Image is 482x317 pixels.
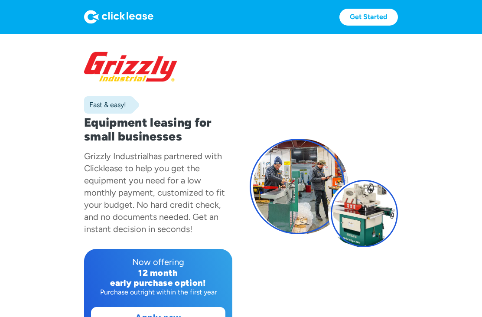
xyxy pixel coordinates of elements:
div: 12 month [91,268,225,278]
a: Get Started [339,9,398,26]
div: early purchase option! [91,278,225,288]
div: Purchase outright within the first year [91,288,225,297]
div: Now offering [91,256,225,268]
img: Logo [84,10,153,24]
h1: Equipment leasing for small businesses [84,115,232,143]
div: Grizzly Industrial [84,151,149,161]
div: Fast & easy! [84,101,126,109]
div: has partnered with Clicklease to help you get the equipment you need for a low monthly payment, c... [84,151,225,234]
